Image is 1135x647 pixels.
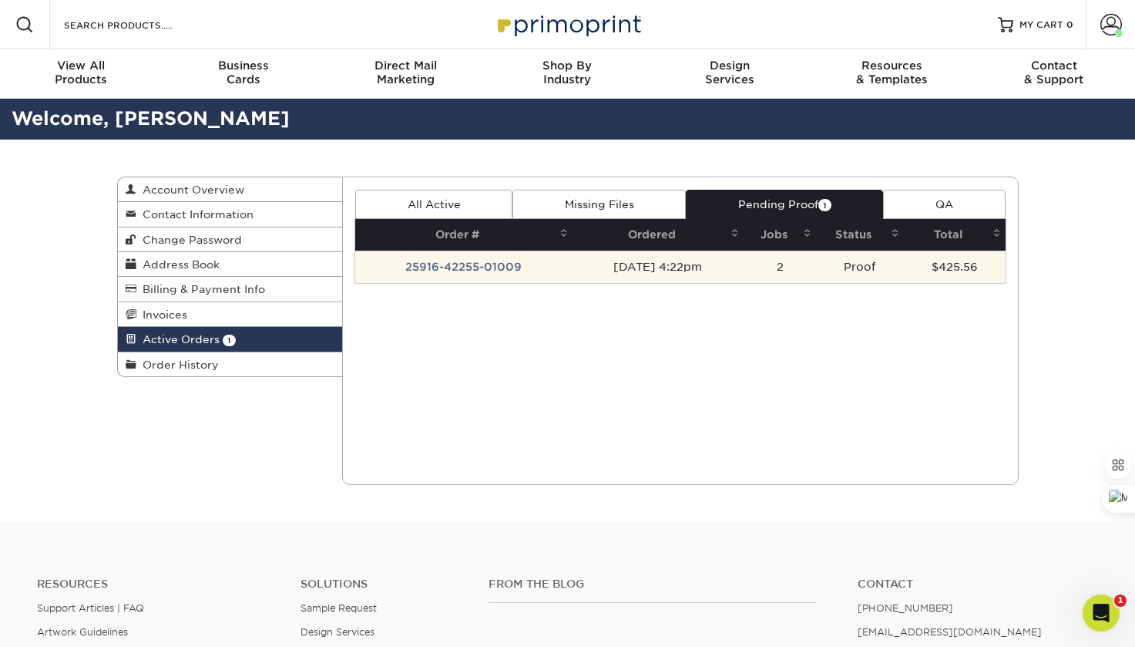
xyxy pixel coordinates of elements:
[744,219,816,251] th: Jobs
[816,251,904,283] td: Proof
[486,59,648,72] span: Shop By
[486,59,648,86] div: Industry
[1019,19,1063,32] span: MY CART
[37,578,277,591] h4: Resources
[649,59,811,72] span: Design
[301,626,374,638] a: Design Services
[162,59,324,72] span: Business
[136,333,220,345] span: Active Orders
[1083,595,1120,632] iframe: Intercom live chat
[162,49,324,99] a: BusinessCards
[118,227,343,252] a: Change Password
[136,208,254,221] span: Contact Information
[355,219,573,251] th: Order #
[301,602,377,614] a: Sample Request
[486,49,648,99] a: Shop ByIndustry
[37,602,144,614] a: Support Articles | FAQ
[324,59,486,86] div: Marketing
[162,59,324,86] div: Cards
[136,359,219,371] span: Order History
[858,626,1042,638] a: [EMAIL_ADDRESS][DOMAIN_NAME]
[136,283,265,295] span: Billing & Payment Info
[973,59,1135,86] div: & Support
[811,59,972,72] span: Resources
[355,251,573,283] td: 25916-42255-01009
[512,190,686,219] a: Missing Files
[883,190,1005,219] a: QA
[686,190,883,219] a: Pending Proof1
[1066,19,1073,30] span: 0
[816,219,904,251] th: Status
[811,49,972,99] a: Resources& Templates
[118,302,343,327] a: Invoices
[118,277,343,302] a: Billing & Payment Info
[118,327,343,352] a: Active Orders 1
[136,234,242,246] span: Change Password
[1114,595,1127,607] span: 1
[324,49,486,99] a: Direct MailMarketing
[118,352,343,376] a: Order History
[491,8,645,41] img: Primoprint
[649,49,811,99] a: DesignServices
[118,202,343,227] a: Contact Information
[649,59,811,86] div: Services
[223,335,236,346] span: 1
[858,602,953,614] a: [PHONE_NUMBER]
[62,15,213,34] input: SEARCH PRODUCTS.....
[136,184,244,196] span: Account Overview
[818,199,831,211] span: 1
[37,626,128,638] a: Artwork Guidelines
[858,578,1098,591] a: Contact
[118,177,343,202] a: Account Overview
[355,190,512,219] a: All Active
[324,59,486,72] span: Direct Mail
[973,59,1135,72] span: Contact
[973,49,1135,99] a: Contact& Support
[573,219,744,251] th: Ordered
[811,59,972,86] div: & Templates
[136,258,220,271] span: Address Book
[489,578,816,591] h4: From the Blog
[744,251,816,283] td: 2
[136,308,187,321] span: Invoices
[904,251,1006,283] td: $425.56
[904,219,1006,251] th: Total
[573,251,744,283] td: [DATE] 4:22pm
[301,578,465,591] h4: Solutions
[118,252,343,277] a: Address Book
